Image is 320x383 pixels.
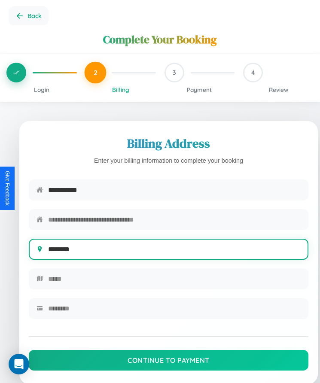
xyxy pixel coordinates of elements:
span: Login [34,86,49,93]
h1: Complete Your Booking [103,32,217,47]
span: 2 [93,68,97,77]
span: 4 [251,69,255,76]
span: Review [269,86,288,93]
h2: Billing Address [29,135,308,152]
div: Open Intercom Messenger [9,354,29,374]
p: Enter your billing information to complete your booking [29,155,308,167]
button: Go back [9,6,49,25]
span: 3 [173,69,176,76]
button: Continue to Payment [29,350,308,371]
span: Payment [187,86,212,93]
div: Give Feedback [4,171,10,206]
span: Billing [112,86,129,93]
